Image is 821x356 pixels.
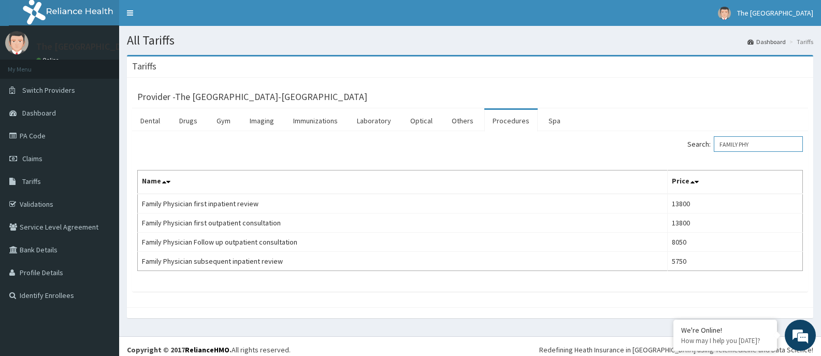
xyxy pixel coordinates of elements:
input: Search: [714,136,803,152]
td: 13800 [667,194,802,213]
img: User Image [5,31,28,54]
div: Chat with us now [54,58,174,72]
th: Price [667,170,802,194]
a: Others [443,110,482,132]
span: Switch Providers [22,86,75,95]
img: d_794563401_company_1708531726252_794563401 [19,52,42,78]
h3: Provider - The [GEOGRAPHIC_DATA]-[GEOGRAPHIC_DATA] [137,92,367,102]
a: Dashboard [747,37,786,46]
td: Family Physician subsequent inpatient review [138,252,668,271]
td: Family Physician first outpatient consultation [138,213,668,233]
strong: Copyright © 2017 . [127,345,232,354]
a: Procedures [484,110,538,132]
a: Drugs [171,110,206,132]
a: Dental [132,110,168,132]
td: Family Physician first inpatient review [138,194,668,213]
td: Family Physician Follow up outpatient consultation [138,233,668,252]
a: Imaging [241,110,282,132]
span: Tariffs [22,177,41,186]
div: Minimize live chat window [170,5,195,30]
a: RelianceHMO [185,345,229,354]
span: Claims [22,154,42,163]
a: Optical [402,110,441,132]
a: Gym [208,110,239,132]
textarea: Type your message and hit 'Enter' [5,242,197,278]
div: We're Online! [681,325,769,335]
h3: Tariffs [132,62,156,71]
h1: All Tariffs [127,34,813,47]
a: Laboratory [349,110,399,132]
th: Name [138,170,668,194]
img: User Image [718,7,731,20]
p: How may I help you today? [681,336,769,345]
a: Immunizations [285,110,346,132]
div: Redefining Heath Insurance in [GEOGRAPHIC_DATA] using Telemedicine and Data Science! [539,345,813,355]
span: Dashboard [22,108,56,118]
td: 8050 [667,233,802,252]
a: Online [36,56,61,64]
li: Tariffs [787,37,813,46]
a: Spa [540,110,569,132]
span: The [GEOGRAPHIC_DATA] [737,8,813,18]
td: 5750 [667,252,802,271]
span: We're online! [60,110,143,215]
label: Search: [687,136,803,152]
td: 13800 [667,213,802,233]
p: The [GEOGRAPHIC_DATA] [36,42,140,51]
